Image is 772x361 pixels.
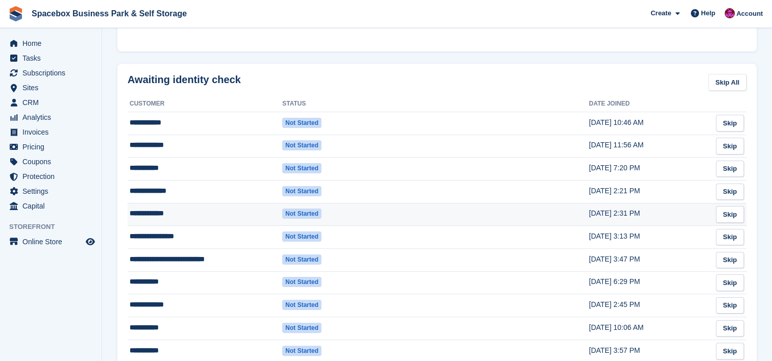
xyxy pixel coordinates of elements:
[282,209,321,219] span: Not started
[22,199,84,213] span: Capital
[589,271,712,294] td: [DATE] 6:29 PM
[5,169,96,184] a: menu
[22,235,84,249] span: Online Store
[22,51,84,65] span: Tasks
[589,317,712,340] td: [DATE] 10:06 AM
[716,161,744,177] a: Skip
[716,115,744,132] a: Skip
[5,66,96,80] a: menu
[716,138,744,154] a: Skip
[22,81,84,95] span: Sites
[8,6,23,21] img: stora-icon-8386f47178a22dfd0bd8f6a31ec36ba5ce8667c1dd55bd0f319d3a0aa187defe.svg
[282,163,321,173] span: Not started
[716,206,744,223] a: Skip
[5,235,96,249] a: menu
[589,226,712,249] td: [DATE] 3:13 PM
[716,229,744,246] a: Skip
[22,66,84,80] span: Subscriptions
[589,203,712,226] td: [DATE] 2:31 PM
[22,169,84,184] span: Protection
[589,96,712,112] th: Date joined
[5,95,96,110] a: menu
[5,110,96,124] a: menu
[5,154,96,169] a: menu
[22,184,84,198] span: Settings
[716,320,744,337] a: Skip
[589,294,712,317] td: [DATE] 2:45 PM
[589,112,712,135] td: [DATE] 10:46 AM
[716,184,744,200] a: Skip
[282,96,375,112] th: Status
[716,343,744,359] a: Skip
[701,8,715,18] span: Help
[725,8,735,18] img: Shitika Balanath
[736,9,763,19] span: Account
[5,51,96,65] a: menu
[282,323,321,333] span: Not started
[128,74,241,86] h2: Awaiting identity check
[5,125,96,139] a: menu
[22,110,84,124] span: Analytics
[282,277,321,287] span: Not started
[282,231,321,242] span: Not started
[22,36,84,50] span: Home
[282,140,321,150] span: Not started
[5,36,96,50] a: menu
[22,95,84,110] span: CRM
[22,154,84,169] span: Coupons
[5,140,96,154] a: menu
[708,74,746,91] a: Skip All
[282,186,321,196] span: Not started
[716,297,744,314] a: Skip
[282,346,321,356] span: Not started
[5,81,96,95] a: menu
[5,199,96,213] a: menu
[589,158,712,181] td: [DATE] 7:20 PM
[128,96,282,112] th: Customer
[282,118,321,128] span: Not started
[589,135,712,158] td: [DATE] 11:56 AM
[5,184,96,198] a: menu
[716,274,744,291] a: Skip
[589,180,712,203] td: [DATE] 2:21 PM
[282,300,321,310] span: Not started
[282,254,321,265] span: Not started
[22,125,84,139] span: Invoices
[651,8,671,18] span: Create
[22,140,84,154] span: Pricing
[84,236,96,248] a: Preview store
[589,249,712,272] td: [DATE] 3:47 PM
[716,252,744,269] a: Skip
[9,222,102,232] span: Storefront
[28,5,191,22] a: Spacebox Business Park & Self Storage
